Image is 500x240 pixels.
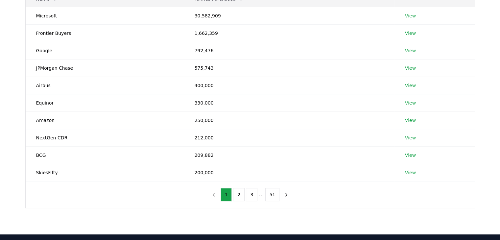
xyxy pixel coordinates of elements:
[184,24,394,42] td: 1,662,359
[233,188,245,201] button: 2
[26,7,184,24] td: Microsoft
[405,30,416,36] a: View
[405,65,416,71] a: View
[26,24,184,42] td: Frontier Buyers
[26,146,184,164] td: BCG
[259,191,264,199] li: ...
[405,134,416,141] a: View
[184,42,394,59] td: 792,476
[184,77,394,94] td: 400,000
[265,188,280,201] button: 51
[184,129,394,146] td: 212,000
[26,164,184,181] td: SkiesFifty
[26,77,184,94] td: Airbus
[405,169,416,176] a: View
[26,111,184,129] td: Amazon
[405,47,416,54] a: View
[184,111,394,129] td: 250,000
[221,188,232,201] button: 1
[405,117,416,124] a: View
[405,12,416,19] a: View
[26,94,184,111] td: Equinor
[405,152,416,158] a: View
[281,188,292,201] button: next page
[184,164,394,181] td: 200,000
[26,59,184,77] td: JPMorgan Chase
[184,146,394,164] td: 209,882
[26,129,184,146] td: NextGen CDR
[26,42,184,59] td: Google
[184,94,394,111] td: 330,000
[184,7,394,24] td: 30,582,909
[184,59,394,77] td: 575,743
[405,100,416,106] a: View
[246,188,257,201] button: 3
[405,82,416,89] a: View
